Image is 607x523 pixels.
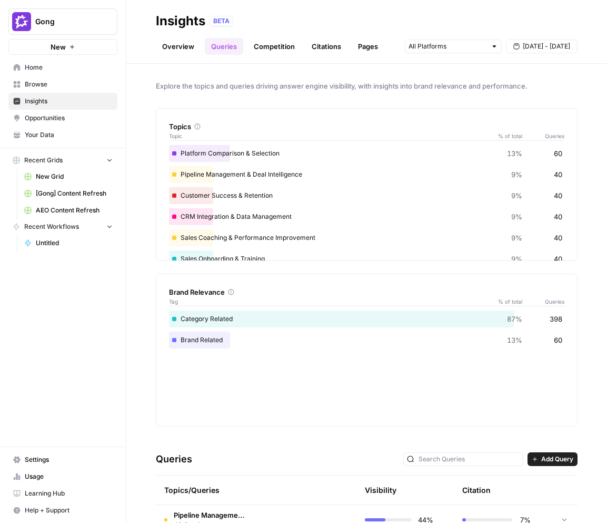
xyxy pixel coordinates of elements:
[507,335,522,345] span: 13%
[554,148,562,159] span: 60
[19,235,117,251] a: Untitled
[554,169,562,180] span: 40
[8,152,117,168] button: Recent Grids
[210,16,233,26] div: BETA
[554,190,562,201] span: 40
[8,8,117,35] button: Workspace: Gong
[169,287,564,297] div: Brand Relevance
[169,145,564,162] div: Platform Comparison & Selection
[169,121,564,132] div: Topics
[19,185,117,202] a: [Gong] Content Refresh
[554,254,562,264] span: 40
[554,233,562,243] span: 40
[352,38,384,55] a: Pages
[169,311,564,327] div: Category Related
[523,42,570,51] span: [DATE] - [DATE]
[156,452,192,467] h3: Queries
[541,454,573,464] span: Add Query
[169,229,564,246] div: Sales Coaching & Performance Improvement
[8,59,117,76] a: Home
[51,42,66,52] span: New
[169,332,564,348] div: Brand Related
[528,452,578,466] button: Add Query
[36,206,113,215] span: AEO Content Refresh
[169,297,491,306] span: Tag
[25,96,113,106] span: Insights
[169,166,564,183] div: Pipeline Management & Deal Intelligence
[8,485,117,502] a: Learning Hub
[169,250,564,267] div: Sales Onboarding & Training
[12,12,31,31] img: Gong Logo
[491,132,522,140] span: % of total
[156,38,201,55] a: Overview
[24,156,63,165] span: Recent Grids
[156,81,578,91] span: Explore the topics and queries driving answer engine visibility, with insights into brand relevan...
[25,113,113,123] span: Opportunities
[554,211,562,222] span: 40
[24,222,79,231] span: Recent Workflows
[247,38,301,55] a: Competition
[25,130,113,140] span: Your Data
[19,202,117,219] a: AEO Content Refresh
[169,132,491,140] span: Topic
[25,80,113,89] span: Browse
[506,40,578,53] button: [DATE] - [DATE]
[507,314,522,324] span: 87%
[491,297,522,306] span: % of total
[305,38,347,55] a: Citations
[8,219,117,235] button: Recent Workflows
[169,208,564,225] div: CRM Integration & Data Management
[8,451,117,468] a: Settings
[19,168,117,185] a: New Grid
[205,38,243,55] a: Queries
[507,148,522,159] span: 13%
[25,455,113,464] span: Settings
[8,127,117,143] a: Your Data
[174,510,248,520] span: Pipeline Management & Deal Intelligence
[164,476,248,505] div: Topics/Queries
[522,132,564,140] span: Queries
[511,211,522,222] span: 9%
[462,476,491,505] div: Citation
[8,76,117,93] a: Browse
[25,489,113,498] span: Learning Hub
[25,506,113,515] span: Help + Support
[522,297,564,306] span: Queries
[8,39,117,55] button: New
[35,16,99,27] span: Gong
[550,314,562,324] span: 398
[511,190,522,201] span: 9%
[419,454,520,464] input: Search Queries
[8,110,117,127] a: Opportunities
[365,485,396,496] div: Visibility
[36,172,113,181] span: New Grid
[156,13,205,30] div: Insights
[8,502,117,519] button: Help + Support
[36,238,113,248] span: Untitled
[25,63,113,72] span: Home
[8,468,117,485] a: Usage
[25,472,113,481] span: Usage
[554,335,562,345] span: 60
[8,93,117,110] a: Insights
[169,187,564,204] div: Customer Success & Retention
[409,41,486,52] input: All Platforms
[511,254,522,264] span: 9%
[36,189,113,198] span: [Gong] Content Refresh
[511,233,522,243] span: 9%
[511,169,522,180] span: 9%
